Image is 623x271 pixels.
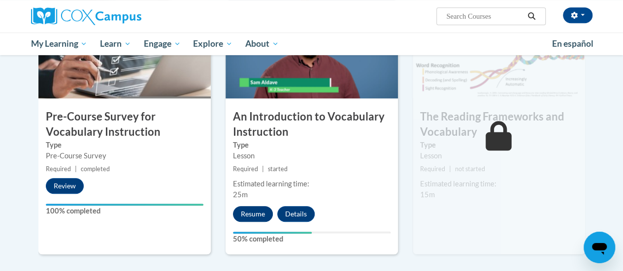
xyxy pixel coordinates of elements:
span: 15m [420,190,435,199]
button: Search [524,10,539,22]
div: Your progress [46,204,203,206]
h3: An Introduction to Vocabulary Instruction [226,109,398,140]
label: Type [420,140,578,151]
div: Estimated learning time: [233,179,391,189]
span: | [449,165,451,173]
span: Explore [193,38,232,50]
span: En español [552,38,593,49]
label: Type [46,140,203,151]
div: Estimated learning time: [420,179,578,189]
span: Engage [144,38,181,50]
span: Required [46,165,71,173]
span: completed [81,165,110,173]
button: Resume [233,206,273,222]
a: Cox Campus [31,7,208,25]
span: 25m [233,190,248,199]
span: | [75,165,77,173]
div: Lesson [420,151,578,161]
span: | [262,165,264,173]
div: Your progress [233,232,312,234]
input: Search Courses [445,10,524,22]
span: not started [455,165,485,173]
label: 100% completed [46,206,203,216]
a: About [239,32,285,55]
span: Learn [100,38,131,50]
iframe: Button to launch messaging window [584,232,615,263]
a: En español [546,33,600,54]
h3: The Reading Frameworks and Vocabulary [413,109,585,140]
span: My Learning [31,38,87,50]
span: Required [233,165,258,173]
a: Engage [137,32,187,55]
div: Lesson [233,151,391,161]
h3: Pre-Course Survey for Vocabulary Instruction [38,109,211,140]
a: My Learning [25,32,94,55]
label: 50% completed [233,234,391,244]
div: Main menu [24,32,600,55]
img: Cox Campus [31,7,141,25]
span: started [268,165,288,173]
label: Type [233,140,391,151]
span: Required [420,165,445,173]
button: Account Settings [563,7,592,23]
a: Explore [187,32,239,55]
div: Pre-Course Survey [46,151,203,161]
button: Review [46,178,84,194]
a: Learn [94,32,137,55]
button: Details [277,206,315,222]
span: About [245,38,279,50]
